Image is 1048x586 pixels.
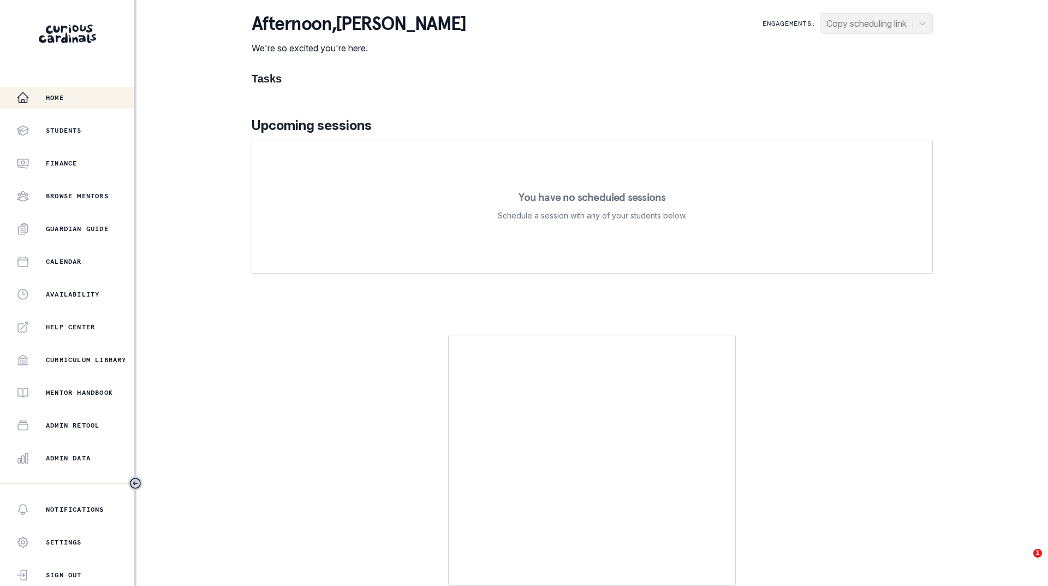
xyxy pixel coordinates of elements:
p: Sign Out [46,571,82,579]
p: Curriculum Library [46,356,127,364]
p: Help Center [46,323,95,332]
p: Calendar [46,257,82,266]
p: Finance [46,159,77,168]
p: Admin Retool [46,421,99,430]
p: Students [46,126,82,135]
p: Admin Data [46,454,91,463]
span: 1 [1033,549,1042,558]
p: Guardian Guide [46,224,109,233]
p: Settings [46,538,82,547]
p: Availability [46,290,99,299]
p: afternoon , [PERSON_NAME] [252,13,466,35]
p: Home [46,93,64,102]
p: We're so excited you're here. [252,42,466,55]
p: Notifications [46,505,104,514]
p: Browse Mentors [46,192,109,200]
p: Upcoming sessions [252,116,933,135]
p: Schedule a session with any of your students below. [498,209,687,222]
p: Engagements: [763,19,816,28]
h1: Tasks [252,72,933,85]
iframe: Intercom live chat [1011,549,1037,575]
p: You have no scheduled sessions [519,192,665,203]
img: Curious Cardinals Logo [39,25,96,43]
p: Mentor Handbook [46,388,113,397]
button: Toggle sidebar [128,476,142,490]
